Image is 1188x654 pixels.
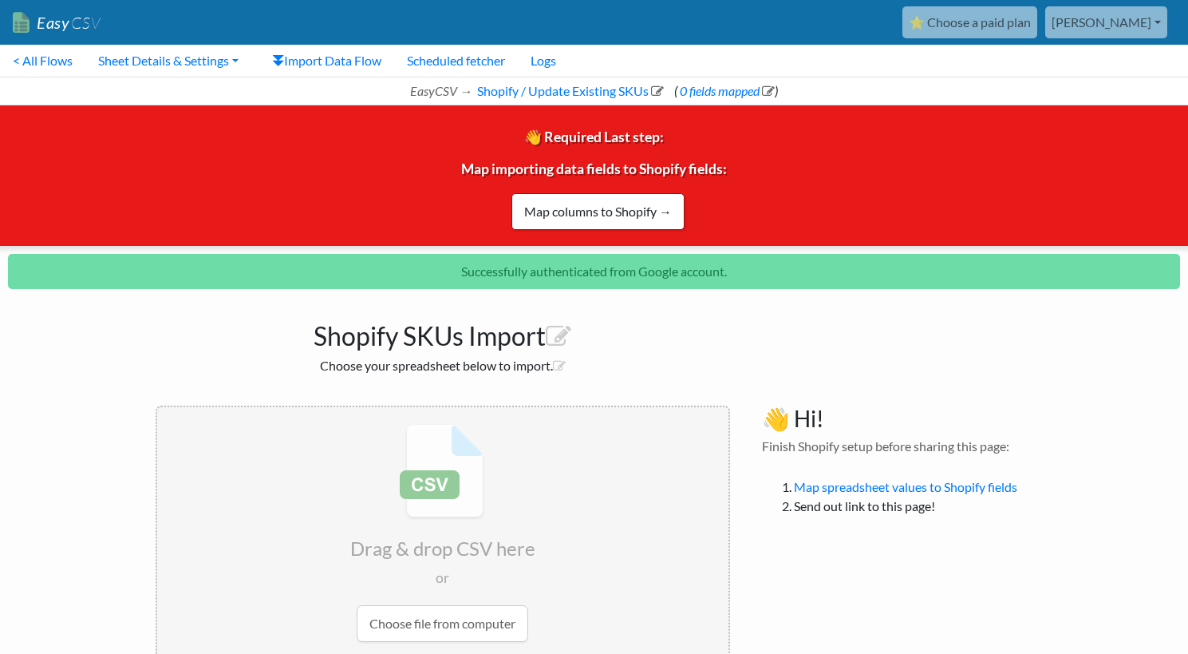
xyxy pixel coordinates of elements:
a: 0 fields mapped [677,83,775,98]
a: Map spreadsheet values to Shopify fields [794,479,1017,494]
a: Shopify / Update Existing SKUs [475,83,664,98]
a: Import Data Flow [259,45,394,77]
i: EasyCSV → [410,83,472,98]
span: 👋 Required Last step: Map importing data fields to Shopify fields: [461,129,727,215]
a: Sheet Details & Settings [85,45,251,77]
a: [PERSON_NAME] [1045,6,1167,38]
a: Map columns to Shopify → [511,193,685,230]
li: Send out link to this page! [794,497,1033,516]
a: EasyCSV [13,6,101,39]
span: CSV [69,13,101,33]
h3: 👋 Hi! [762,406,1033,433]
span: ( ) [674,83,778,98]
a: Scheduled fetcher [394,45,518,77]
a: Logs [518,45,569,77]
h4: Finish Shopify setup before sharing this page: [762,438,1033,454]
h1: Shopify SKUs Import [156,313,730,351]
p: Successfully authenticated from Google account. [8,254,1180,289]
h2: Choose your spreadsheet below to import. [156,358,730,373]
a: ⭐ Choose a paid plan [902,6,1037,38]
